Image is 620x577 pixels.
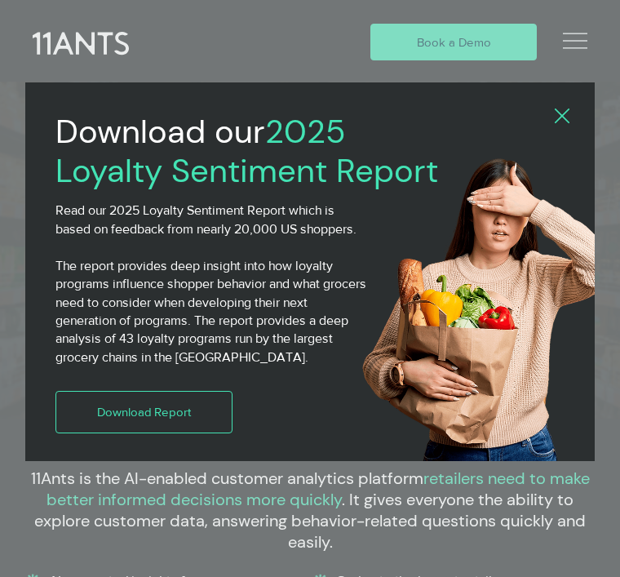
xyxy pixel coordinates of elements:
span: Download our [55,110,265,153]
p: Read our 2025 Loyalty Sentiment Report which is based on feedback from nearly 20,000 US shoppers. [55,202,369,238]
p: The report provides deep insight into how loyalty programs influence shopper behavior and what gr... [55,257,369,366]
h2: 2025 Loyalty Sentiment Report [55,112,439,190]
div: Back to site [555,109,569,125]
a: Download Report [55,391,233,433]
span: Download Report [97,403,191,420]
